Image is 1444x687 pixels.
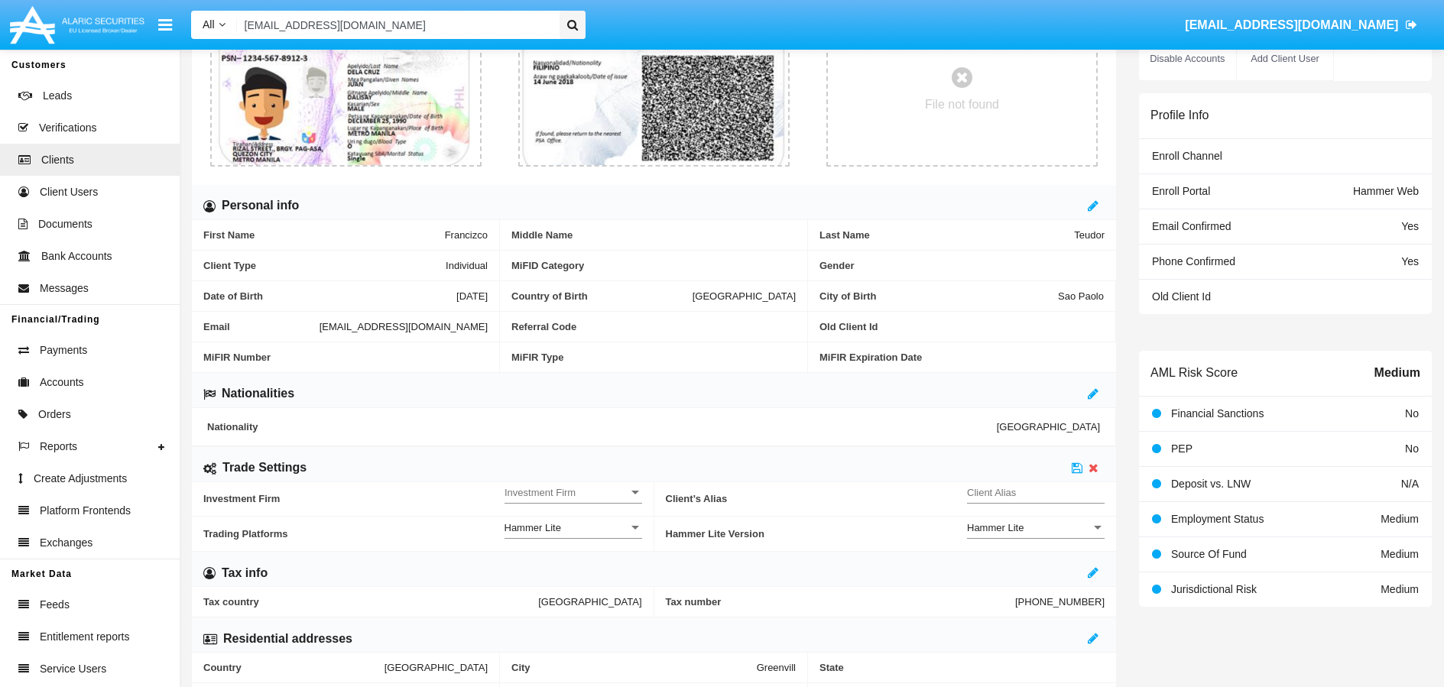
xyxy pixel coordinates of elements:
span: Enroll Portal [1152,185,1210,197]
span: Trading Platforms [203,517,505,551]
span: Bank Accounts [41,248,112,264]
span: Referral Code [511,321,796,332]
span: No [1405,407,1419,420]
span: [DATE] [456,290,488,302]
span: All [203,18,215,31]
span: Old Client Id [819,321,1104,332]
span: Service Users [40,661,106,677]
span: Client’s Alias [666,482,968,517]
span: Create Adjustments [34,471,127,487]
span: Gender [819,260,1105,271]
span: Deposit vs. LNW [1171,478,1251,490]
span: Client Users [40,184,98,200]
span: Sao Paolo [1058,290,1104,302]
span: Teudor [1074,229,1105,241]
span: Exchanges [40,535,92,551]
span: Country of Birth [511,290,693,302]
span: Hammer Web [1353,185,1419,197]
span: Investment Firm [203,482,505,517]
span: Individual [446,260,488,271]
span: Email [203,321,320,332]
span: [GEOGRAPHIC_DATA] [997,421,1100,433]
span: MiFIR Expiration Date [819,352,1105,363]
span: Hammer Lite [505,522,561,533]
span: Hammer Lite Version [666,517,968,551]
span: Payments [40,342,87,358]
span: Reports [40,439,77,455]
a: [EMAIL_ADDRESS][DOMAIN_NAME] [1178,4,1425,47]
span: Medium [1374,364,1420,382]
span: Enroll Channel [1152,150,1222,162]
span: MiFIR Type [511,352,796,363]
span: Medium [1381,548,1419,560]
span: No [1405,442,1419,455]
img: Logo image [8,2,147,47]
span: Greenvill [757,662,796,673]
span: Medium [1381,513,1419,525]
span: Tax number [666,596,1015,608]
span: MiFIR Number [203,352,488,363]
span: Yes [1401,220,1419,232]
span: Clients [41,152,74,168]
span: Documents [38,216,92,232]
span: Nationality [207,421,997,433]
span: Investment Firm [505,486,628,499]
span: Client Type [203,260,446,271]
span: [EMAIL_ADDRESS][DOMAIN_NAME] [320,321,488,332]
span: Platform Frontends [40,503,131,519]
span: Middle Name [511,229,796,241]
h6: Personal info [222,197,299,214]
span: Francizco [445,229,488,241]
span: Jurisdictional Risk [1171,583,1257,595]
a: All [191,17,237,33]
span: Medium [1381,583,1419,595]
span: Leads [43,88,72,104]
h6: Trade Settings [222,459,307,476]
span: Yes [1401,255,1419,267]
span: N/A [1401,478,1419,490]
h6: AML Risk Score [1150,365,1238,380]
span: Email Confirmed [1152,220,1231,232]
span: [PHONE_NUMBER] [1015,596,1105,608]
span: Employment Status [1171,513,1264,525]
span: MiFID Category [511,260,796,271]
span: Country [203,662,385,673]
span: Financial Sanctions [1171,407,1264,420]
span: Last Name [819,229,1074,241]
input: Search [237,11,555,39]
span: [GEOGRAPHIC_DATA] [538,596,641,608]
span: Messages [40,280,89,297]
span: [GEOGRAPHIC_DATA] [385,662,488,673]
span: Tax country [203,596,538,608]
h6: Tax info [222,565,268,582]
span: Disable Accounts [1147,51,1228,66]
span: Source Of Fund [1171,548,1247,560]
span: Hammer Lite [967,522,1024,533]
span: Phone Confirmed [1152,255,1235,267]
span: City of Birth [819,290,1058,302]
span: City [511,662,757,673]
span: PEP [1171,442,1193,455]
span: Verifications [39,120,96,136]
span: Feeds [40,597,70,613]
span: Add Client User [1244,51,1326,66]
span: Orders [38,407,71,423]
span: Entitlement reports [40,629,130,645]
span: [EMAIL_ADDRESS][DOMAIN_NAME] [1185,18,1398,31]
h6: Residential addresses [223,630,352,647]
h6: Profile Info [1150,108,1209,122]
span: Accounts [40,374,84,390]
span: [GEOGRAPHIC_DATA] [693,290,796,302]
span: Date of Birth [203,290,456,302]
span: State [819,662,1105,673]
span: First Name [203,229,445,241]
span: Old Client Id [1152,290,1211,303]
h6: Nationalities [222,385,294,402]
